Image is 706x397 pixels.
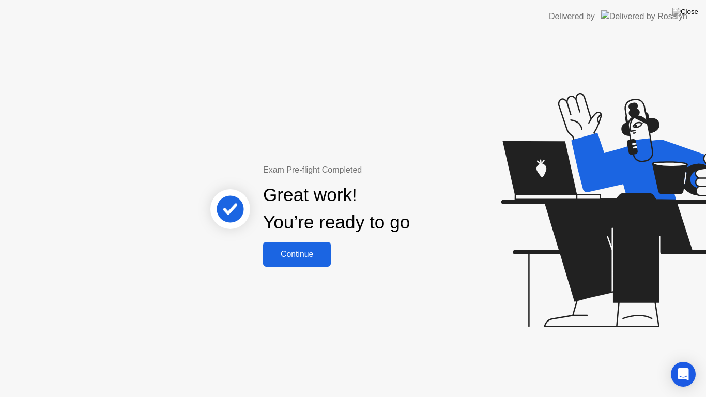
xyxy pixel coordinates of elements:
[672,8,698,16] img: Close
[263,242,331,267] button: Continue
[549,10,595,23] div: Delivered by
[266,250,328,259] div: Continue
[263,181,410,236] div: Great work! You’re ready to go
[671,362,696,387] div: Open Intercom Messenger
[263,164,477,176] div: Exam Pre-flight Completed
[601,10,687,22] img: Delivered by Rosalyn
